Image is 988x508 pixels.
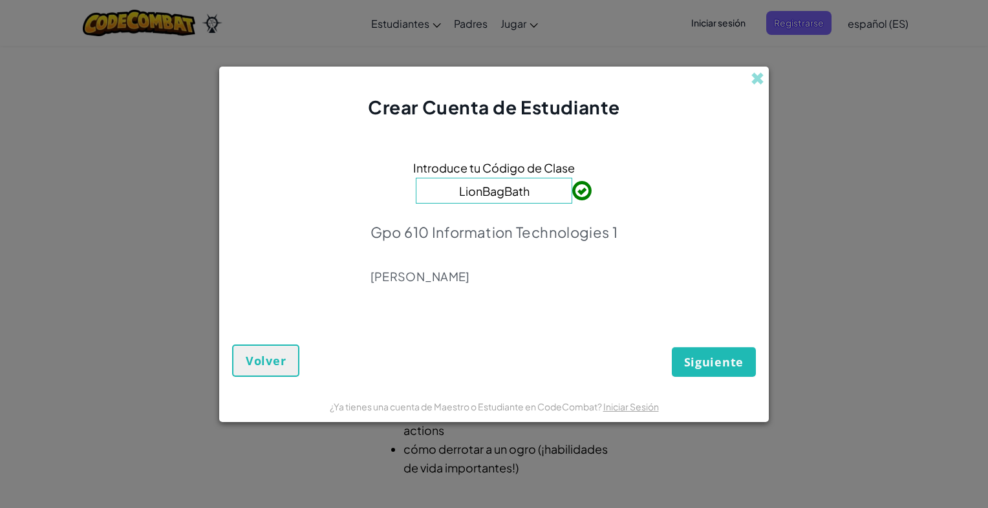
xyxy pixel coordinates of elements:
[246,353,286,368] span: Volver
[413,158,575,177] span: Introduce tu Código de Clase
[370,223,618,241] p: Gpo 610 Information Technologies 1
[603,401,659,412] a: Iniciar Sesión
[368,96,620,118] span: Crear Cuenta de Estudiante
[672,347,756,377] button: Siguiente
[330,401,603,412] span: ¿Ya tienes una cuenta de Maestro o Estudiante en CodeCombat?
[684,354,744,370] span: Siguiente
[232,344,299,377] button: Volver
[370,269,618,284] p: [PERSON_NAME]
